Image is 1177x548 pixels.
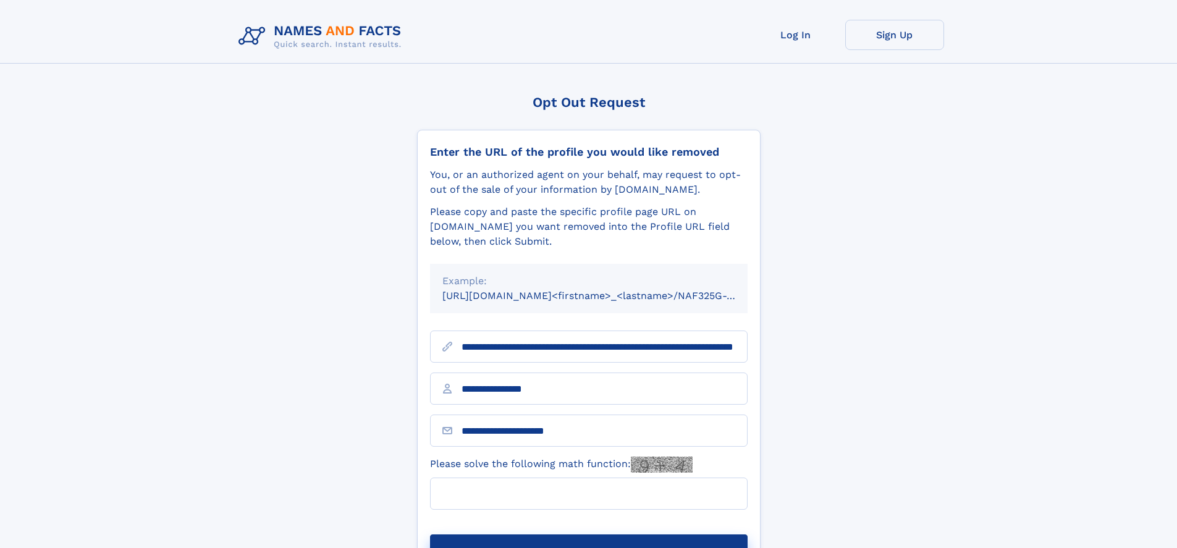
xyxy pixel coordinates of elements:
img: Logo Names and Facts [234,20,411,53]
label: Please solve the following math function: [430,457,693,473]
div: Example: [442,274,735,289]
div: You, or an authorized agent on your behalf, may request to opt-out of the sale of your informatio... [430,167,748,197]
div: Opt Out Request [417,95,761,110]
a: Sign Up [845,20,944,50]
small: [URL][DOMAIN_NAME]<firstname>_<lastname>/NAF325G-xxxxxxxx [442,290,771,301]
div: Please copy and paste the specific profile page URL on [DOMAIN_NAME] you want removed into the Pr... [430,204,748,249]
div: Enter the URL of the profile you would like removed [430,145,748,159]
a: Log In [746,20,845,50]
